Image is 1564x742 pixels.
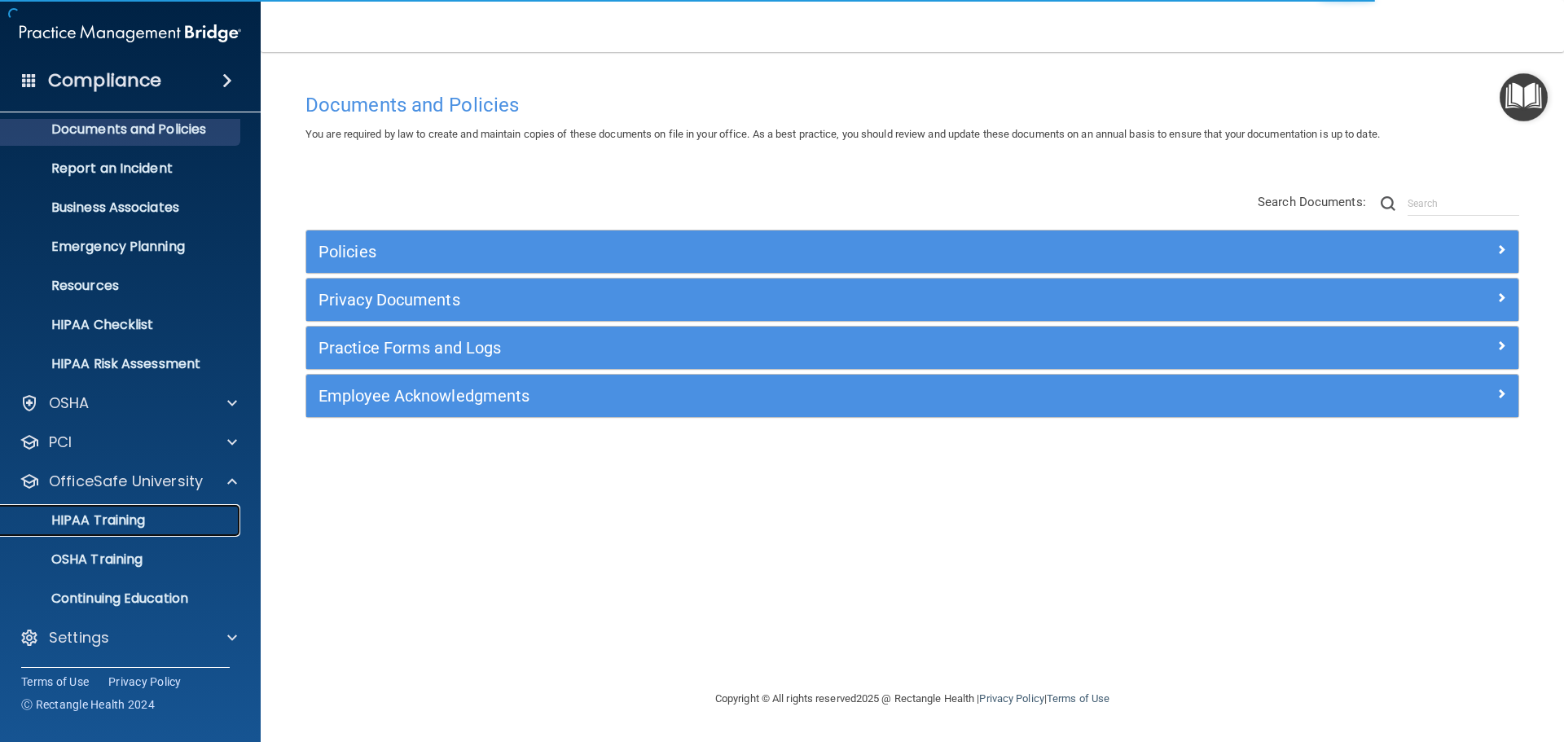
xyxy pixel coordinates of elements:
[319,291,1203,309] h5: Privacy Documents
[20,628,237,648] a: Settings
[1408,191,1519,216] input: Search
[20,17,241,50] img: PMB logo
[319,243,1203,261] h5: Policies
[1258,195,1366,209] span: Search Documents:
[979,692,1043,705] a: Privacy Policy
[11,356,233,372] p: HIPAA Risk Assessment
[1500,73,1548,121] button: Open Resource Center
[319,339,1203,357] h5: Practice Forms and Logs
[11,160,233,177] p: Report an Incident
[108,674,182,690] a: Privacy Policy
[20,432,237,452] a: PCI
[11,317,233,333] p: HIPAA Checklist
[11,200,233,216] p: Business Associates
[20,472,237,491] a: OfficeSafe University
[11,121,233,138] p: Documents and Policies
[20,393,237,413] a: OSHA
[319,287,1506,313] a: Privacy Documents
[49,472,203,491] p: OfficeSafe University
[11,278,233,294] p: Resources
[615,673,1210,725] div: Copyright © All rights reserved 2025 @ Rectangle Health | |
[21,674,89,690] a: Terms of Use
[1381,196,1395,211] img: ic-search.3b580494.png
[11,239,233,255] p: Emergency Planning
[1047,692,1109,705] a: Terms of Use
[49,393,90,413] p: OSHA
[319,335,1506,361] a: Practice Forms and Logs
[48,69,161,92] h4: Compliance
[11,591,233,607] p: Continuing Education
[319,239,1506,265] a: Policies
[11,512,145,529] p: HIPAA Training
[49,432,72,452] p: PCI
[49,628,109,648] p: Settings
[319,387,1203,405] h5: Employee Acknowledgments
[319,383,1506,409] a: Employee Acknowledgments
[305,128,1380,140] span: You are required by law to create and maintain copies of these documents on file in your office. ...
[21,696,155,713] span: Ⓒ Rectangle Health 2024
[305,94,1519,116] h4: Documents and Policies
[11,551,143,568] p: OSHA Training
